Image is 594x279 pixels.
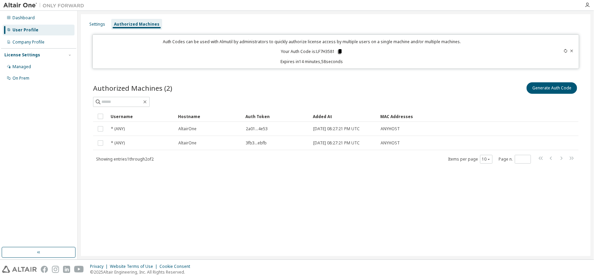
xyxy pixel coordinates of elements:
div: Dashboard [12,15,35,21]
div: Username [111,111,173,122]
p: © 2025 Altair Engineering, Inc. All Rights Reserved. [90,269,194,275]
div: On Prem [12,76,29,81]
span: [DATE] 08:27:21 PM UTC [313,140,360,146]
p: Expires in 14 minutes, 58 seconds [97,59,527,64]
span: Page n. [499,155,531,164]
span: Showing entries 1 through 2 of 2 [96,156,154,162]
span: * (ANY) [111,126,125,132]
p: Auth Codes can be used with Almutil by administrators to quickly authorize license access by mult... [97,39,527,45]
img: altair_logo.svg [2,266,37,273]
div: Auth Token [245,111,307,122]
div: Company Profile [12,39,44,45]
div: Website Terms of Use [110,264,159,269]
span: ANYHOST [381,140,400,146]
img: instagram.svg [52,266,59,273]
span: Items per page [448,155,493,164]
span: AltairOne [178,126,197,132]
div: Authorized Machines [114,22,159,27]
img: linkedin.svg [63,266,70,273]
span: [DATE] 08:27:21 PM UTC [313,126,360,132]
div: MAC Addresses [380,111,508,122]
button: 10 [482,157,491,162]
p: Your Auth Code is: LF7H3581 [281,49,343,55]
span: ANYHOST [381,126,400,132]
button: Generate Auth Code [527,82,577,94]
img: facebook.svg [41,266,48,273]
img: Altair One [3,2,88,9]
div: Managed [12,64,31,69]
div: User Profile [12,27,38,33]
img: youtube.svg [74,266,84,273]
div: Hostname [178,111,240,122]
div: Settings [89,22,105,27]
span: 3fb3...ebfb [246,140,267,146]
div: Added At [313,111,375,122]
span: 2a01...4e53 [246,126,268,132]
div: Privacy [90,264,110,269]
span: Authorized Machines (2) [93,83,172,93]
span: * (ANY) [111,140,125,146]
div: Cookie Consent [159,264,194,269]
span: AltairOne [178,140,197,146]
div: License Settings [4,52,40,58]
